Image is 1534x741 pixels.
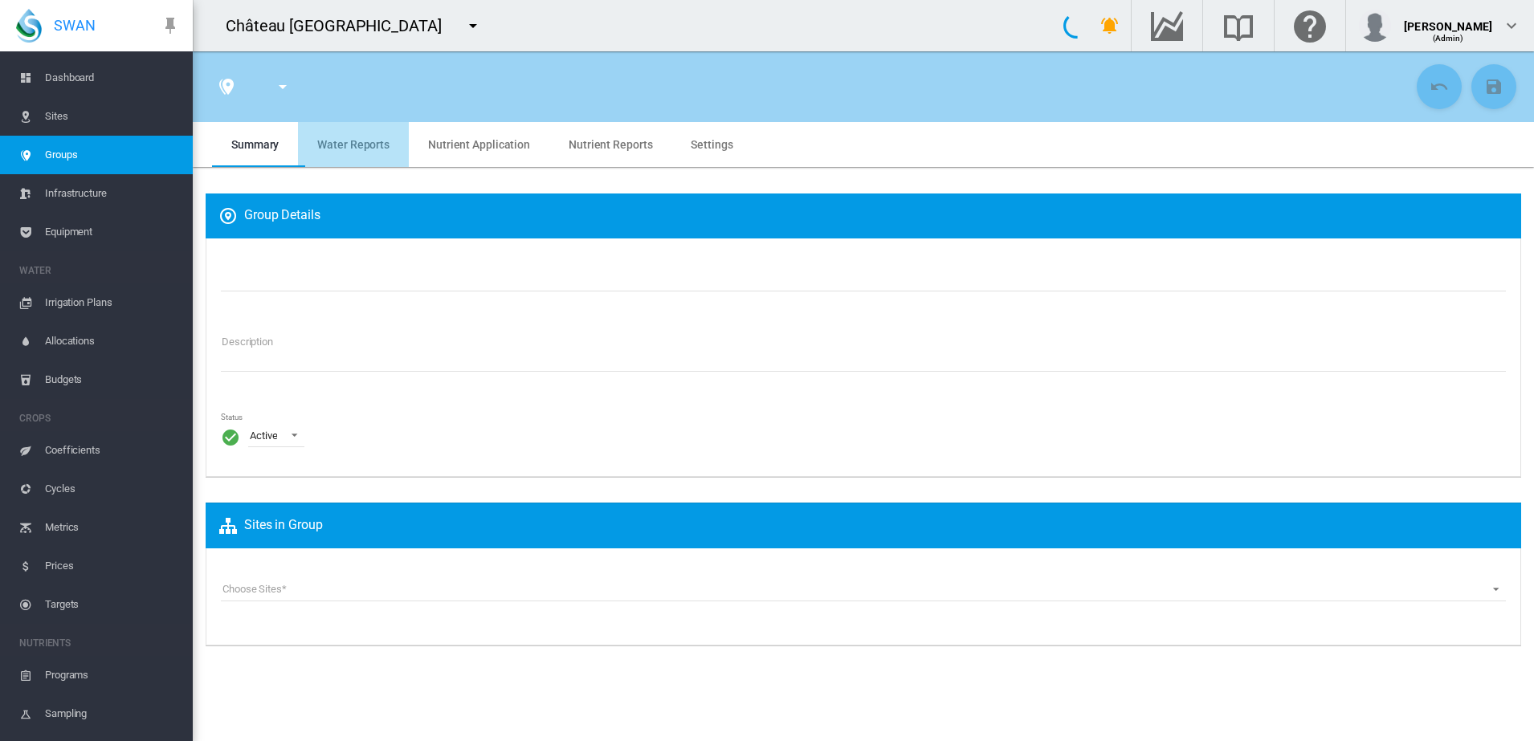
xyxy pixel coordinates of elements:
[45,431,180,470] span: Coefficients
[45,97,180,136] span: Sites
[1100,16,1120,35] md-icon: icon-bell-ring
[1291,16,1329,35] md-icon: Click here for help
[221,577,1506,601] md-select: Choose Sites
[569,138,652,151] span: Nutrient Reports
[1484,77,1503,96] md-icon: icon-content-save
[1148,16,1186,35] md-icon: Go to the Data Hub
[267,71,299,103] button: icon-menu-down
[217,77,236,96] md-icon: icon-map-marker-multiple
[457,10,489,42] button: icon-menu-down
[45,360,180,399] span: Budgets
[221,427,240,447] i: Active
[691,138,732,151] span: Settings
[45,508,180,547] span: Metrics
[428,138,530,151] span: Nutrient Application
[218,206,320,226] span: Group Details
[1404,12,1492,28] div: [PERSON_NAME]
[19,630,180,656] span: NUTRIENTS
[16,9,42,43] img: SWAN-Landscape-Logo-Colour-drop.png
[218,516,244,535] md-icon: icon-sitemap
[45,656,180,694] span: Programs
[1502,16,1521,35] md-icon: icon-chevron-down
[45,322,180,360] span: Allocations
[218,516,323,535] span: Sites in Group
[1430,77,1449,96] md-icon: icon-undo
[1219,16,1258,35] md-icon: Search the knowledge base
[273,77,292,96] md-icon: icon-menu-down
[317,138,390,151] span: Water Reports
[45,694,180,733] span: Sampling
[218,206,244,226] md-icon: icon-map-marker-circle
[1359,10,1391,42] img: profile.jpg
[45,470,180,508] span: Cycles
[19,258,180,283] span: WATER
[54,15,96,35] span: SWAN
[19,405,180,431] span: CROPS
[463,16,483,35] md-icon: icon-menu-down
[161,16,180,35] md-icon: icon-pin
[45,547,180,585] span: Prices
[1433,34,1464,43] span: (Admin)
[45,585,180,624] span: Targets
[1094,10,1126,42] button: icon-bell-ring
[226,14,456,37] div: Château [GEOGRAPHIC_DATA]
[45,283,180,322] span: Irrigation Plans
[45,213,180,251] span: Equipment
[210,71,243,103] button: Click to go to list of groups
[45,136,180,174] span: Groups
[248,423,304,447] md-select: Status : Active
[231,138,279,151] span: Summary
[1417,64,1462,109] button: Cancel Changes
[1471,64,1516,109] button: Save Changes
[45,174,180,213] span: Infrastructure
[250,430,277,442] div: Active
[45,59,180,97] span: Dashboard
